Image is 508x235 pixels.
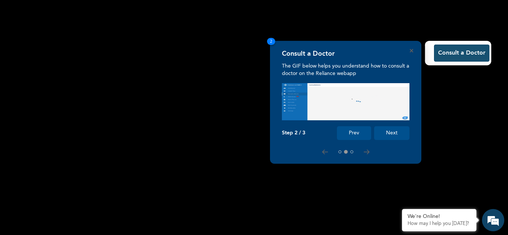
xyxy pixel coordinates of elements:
[267,38,275,45] span: 2
[282,50,335,58] h4: Consult a Doctor
[408,213,471,220] div: We're Online!
[282,62,409,77] p: The GIF below helps you understand how to consult a doctor on the Reliance webapp
[410,49,413,52] button: Close
[282,83,409,120] img: consult_tour.f0374f2500000a21e88d.gif
[434,45,489,62] button: Consult a Doctor
[337,126,371,140] button: Prev
[282,130,305,136] p: Step 2 / 3
[408,221,471,227] p: How may I help you today?
[374,126,409,140] button: Next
